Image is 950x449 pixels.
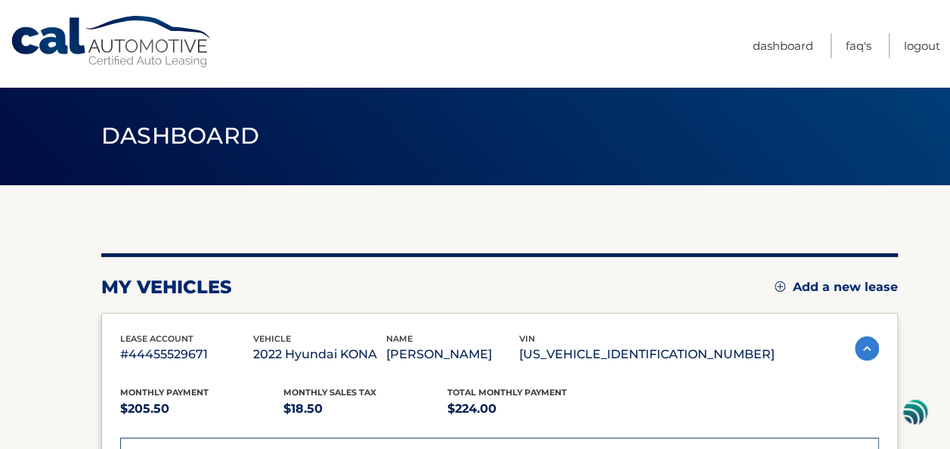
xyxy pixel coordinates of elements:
[904,33,940,58] a: Logout
[775,280,898,295] a: Add a new lease
[447,398,611,420] p: $224.00
[120,387,209,398] span: Monthly Payment
[519,333,535,344] span: vin
[855,336,879,361] img: accordion-active.svg
[253,344,386,365] p: 2022 Hyundai KONA
[753,33,813,58] a: Dashboard
[101,122,260,150] span: Dashboard
[10,15,214,69] a: Cal Automotive
[902,398,928,426] img: svg+xml;base64,PHN2ZyB3aWR0aD0iNDgiIGhlaWdodD0iNDgiIHZpZXdCb3g9IjAgMCA0OCA0OCIgZmlsbD0ibm9uZSIgeG...
[447,387,567,398] span: Total Monthly Payment
[519,344,775,365] p: [US_VEHICLE_IDENTIFICATION_NUMBER]
[283,387,376,398] span: Monthly sales Tax
[283,398,447,420] p: $18.50
[120,333,193,344] span: lease account
[120,344,253,365] p: #44455529671
[386,344,519,365] p: [PERSON_NAME]
[120,398,284,420] p: $205.50
[253,333,291,344] span: vehicle
[846,33,871,58] a: FAQ's
[101,276,232,299] h2: my vehicles
[775,281,785,292] img: add.svg
[386,333,413,344] span: name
